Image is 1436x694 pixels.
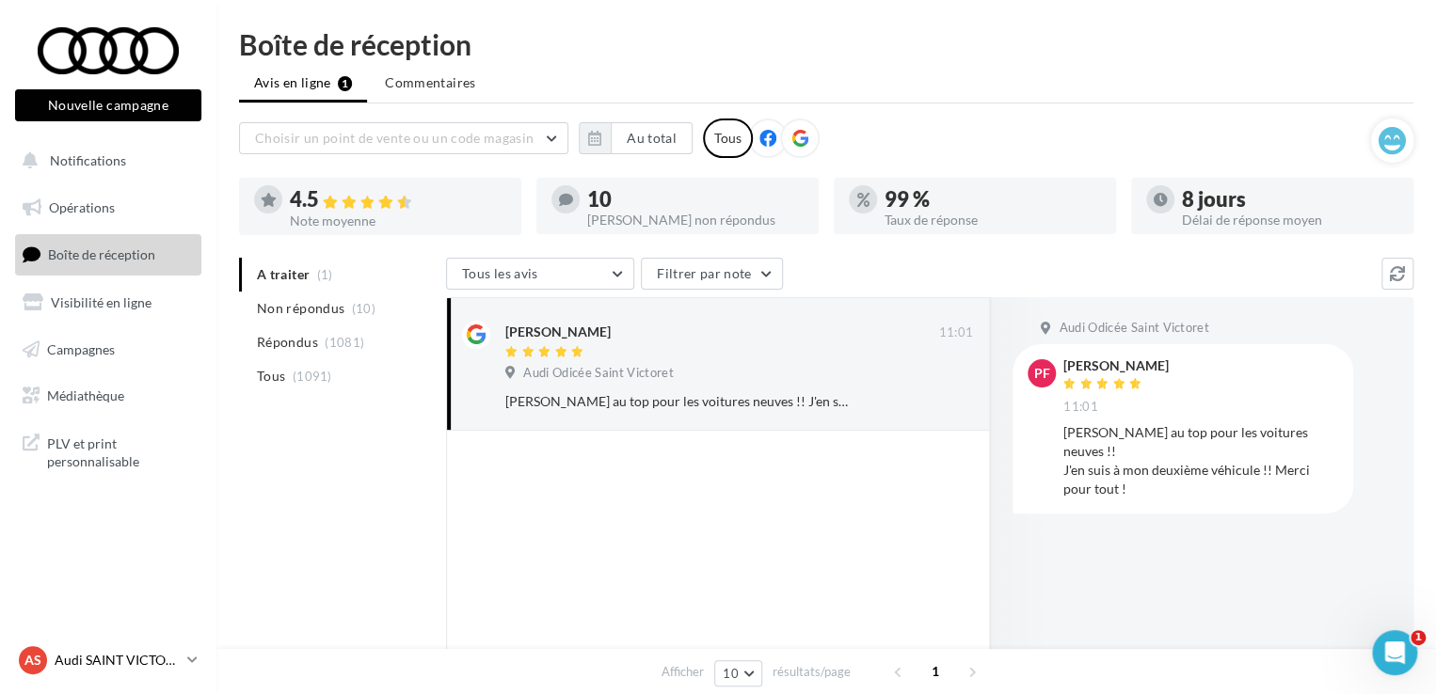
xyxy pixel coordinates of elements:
div: Délai de réponse moyen [1182,213,1398,227]
button: Au total [611,122,693,154]
span: Non répondus [257,299,344,318]
div: [PERSON_NAME] non répondus [587,213,804,227]
div: Tous [703,118,753,158]
span: résultats/page [773,663,851,681]
span: Audi Odicée Saint Victoret [523,365,673,382]
a: AS Audi SAINT VICTORET [15,642,201,678]
iframe: Intercom live chat [1372,630,1417,675]
span: AS [24,651,41,670]
div: 4.5 [290,189,506,211]
a: PLV et print personnalisable [11,423,205,479]
button: Choisir un point de vente ou un code magasin [239,122,568,154]
div: Taux de réponse [885,213,1101,227]
span: PF [1034,364,1050,383]
span: Audi Odicée Saint Victoret [1059,320,1208,337]
button: Au total [579,122,693,154]
span: PLV et print personnalisable [47,431,194,471]
span: (1091) [293,369,332,384]
span: (1081) [325,335,364,350]
span: Tous [257,367,285,386]
span: Visibilité en ligne [51,294,152,310]
a: Campagnes [11,330,205,370]
a: Opérations [11,188,205,228]
span: 1 [920,656,950,686]
div: 99 % [885,189,1101,210]
span: 11:01 [1063,399,1098,416]
div: [PERSON_NAME] au top pour les voitures neuves !! J'en suis à mon deuxième véhicule !! Merci pour ... [505,392,851,411]
span: 10 [723,666,739,681]
span: Tous les avis [462,265,538,281]
span: Choisir un point de vente ou un code magasin [255,130,534,146]
button: Tous les avis [446,258,634,290]
span: Campagnes [47,340,115,356]
span: Notifications [50,152,126,168]
div: Boîte de réception [239,30,1413,58]
span: Médiathèque [47,387,124,403]
div: [PERSON_NAME] [1063,359,1169,372]
span: 11:01 [938,324,973,341]
div: 8 jours [1182,189,1398,210]
button: Nouvelle campagne [15,89,201,121]
span: 1 [1411,630,1426,645]
span: (10) [352,301,375,316]
button: 10 [714,660,762,686]
a: Visibilité en ligne [11,283,205,323]
span: Boîte de réception [48,246,155,262]
span: Opérations [49,199,115,215]
span: Répondus [257,333,318,352]
div: Note moyenne [290,214,506,228]
div: [PERSON_NAME] au top pour les voitures neuves !! J'en suis à mon deuxième véhicule !! Merci pour ... [1063,423,1338,498]
button: Filtrer par note [641,258,783,290]
span: Commentaires [385,74,475,90]
a: Médiathèque [11,376,205,416]
span: Afficher [662,663,704,681]
div: [PERSON_NAME] [505,323,611,341]
button: Notifications [11,141,198,181]
p: Audi SAINT VICTORET [55,651,180,670]
div: 10 [587,189,804,210]
a: Boîte de réception [11,234,205,275]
